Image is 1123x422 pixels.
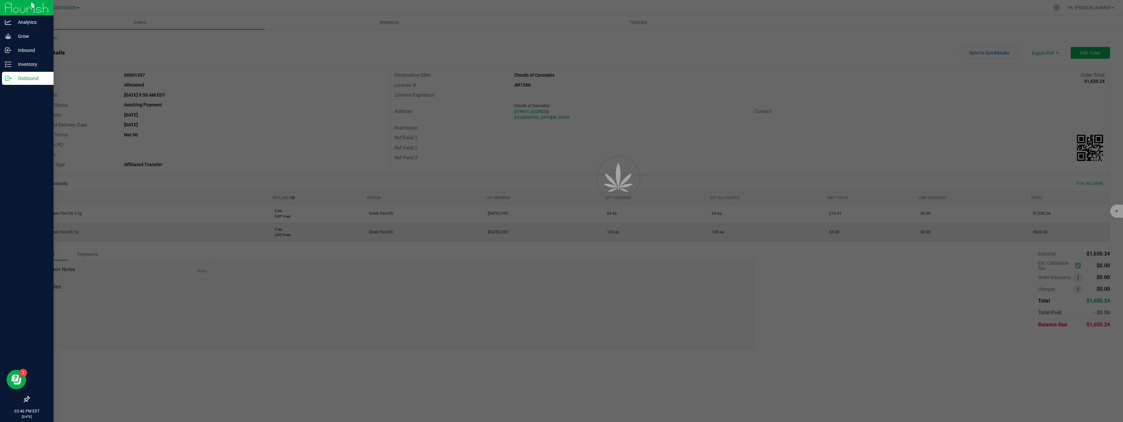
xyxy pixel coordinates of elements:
[19,369,27,377] iframe: Resource center unread badge
[5,47,11,54] inline-svg: Inbound
[5,19,11,25] inline-svg: Analytics
[5,61,11,68] inline-svg: Inventory
[3,414,51,419] p: [DATE]
[3,408,51,414] p: 03:46 PM EDT
[11,74,51,82] p: Outbound
[11,18,51,26] p: Analytics
[11,32,51,40] p: Grow
[11,46,51,54] p: Inbound
[5,75,11,82] inline-svg: Outbound
[5,33,11,39] inline-svg: Grow
[11,60,51,68] p: Inventory
[7,370,26,389] iframe: Resource center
